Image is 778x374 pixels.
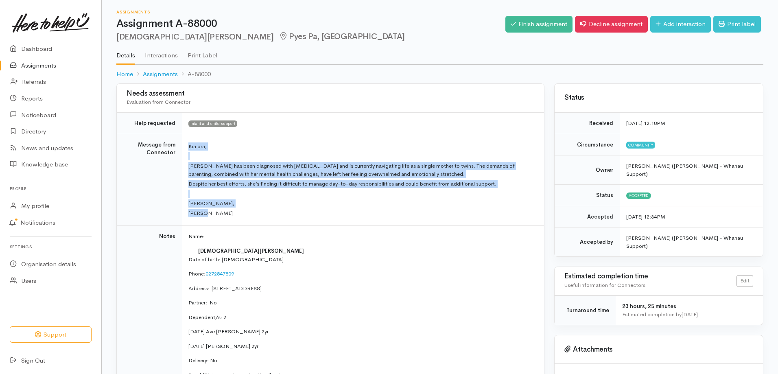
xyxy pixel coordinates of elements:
[188,180,534,188] p: Despite her best efforts, she’s finding it difficult to manage day-to-day responsibilities and co...
[736,275,753,287] a: Edit
[620,227,763,257] td: [PERSON_NAME] ([PERSON_NAME] - Whanau Support)
[188,209,534,217] p: [PERSON_NAME]
[626,142,655,148] span: Community
[505,16,573,33] a: Finish assignment
[188,313,534,322] p: Dependent/s: 2
[188,162,534,178] p: [PERSON_NAME] has been diagnosed with [MEDICAL_DATA] and is currently navigating life as a single...
[188,284,534,293] p: Address: [STREET_ADDRESS]
[205,270,234,277] a: 0272847809
[622,311,753,319] div: Estimated completion by
[116,18,505,30] h1: Assignment A-88000
[650,16,711,33] a: Add interaction
[555,155,620,185] td: Owner
[178,70,211,79] li: A-88000
[555,227,620,257] td: Accepted by
[116,10,505,14] h6: Assignments
[188,256,534,264] p: Date of birth: [DEMOGRAPHIC_DATA]
[188,41,217,64] a: Print Label
[198,247,304,254] span: [DEMOGRAPHIC_DATA][PERSON_NAME]
[555,134,620,155] td: Circumstance
[555,185,620,206] td: Status
[555,296,616,325] td: Turnaround time
[116,41,135,65] a: Details
[682,311,698,318] time: [DATE]
[564,282,645,289] span: Useful information for Connectors
[117,113,182,134] td: Help requested
[188,342,534,350] p: [DATE] [PERSON_NAME] 2yr
[564,273,736,280] h3: Estimated completion time
[626,162,743,177] span: [PERSON_NAME] ([PERSON_NAME] - Whanau Support)
[188,232,534,241] p: Name:
[10,326,92,343] button: Support
[188,199,534,208] p: [PERSON_NAME],
[622,303,676,310] span: 23 hours, 25 minutes
[117,134,182,225] td: Message from Connector
[626,120,665,127] time: [DATE] 12:18PM
[116,65,763,84] nav: breadcrumb
[188,270,534,278] p: Phone:
[188,328,534,336] p: [DATE] Ave [PERSON_NAME] 2yr
[555,113,620,134] td: Received
[188,120,237,127] span: Infant and child support
[555,206,620,227] td: Accepted
[116,32,505,42] h2: [DEMOGRAPHIC_DATA][PERSON_NAME]
[626,213,665,220] time: [DATE] 12:34PM
[127,98,190,105] span: Evaluation from Connector
[564,94,753,102] h3: Status
[575,16,648,33] a: Decline assignment
[10,183,92,194] h6: Profile
[116,70,133,79] a: Home
[188,299,534,307] p: Partner: No
[564,346,753,354] h3: Attachments
[188,142,534,151] p: Kia ora,
[188,357,534,365] p: Delivery: No
[279,31,405,42] span: Pyes Pa, [GEOGRAPHIC_DATA]
[626,192,651,199] span: Accepted
[10,241,92,252] h6: Settings
[713,16,761,33] a: Print label
[127,90,534,98] h3: Needs assessment
[143,70,178,79] a: Assignments
[145,41,178,64] a: Interactions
